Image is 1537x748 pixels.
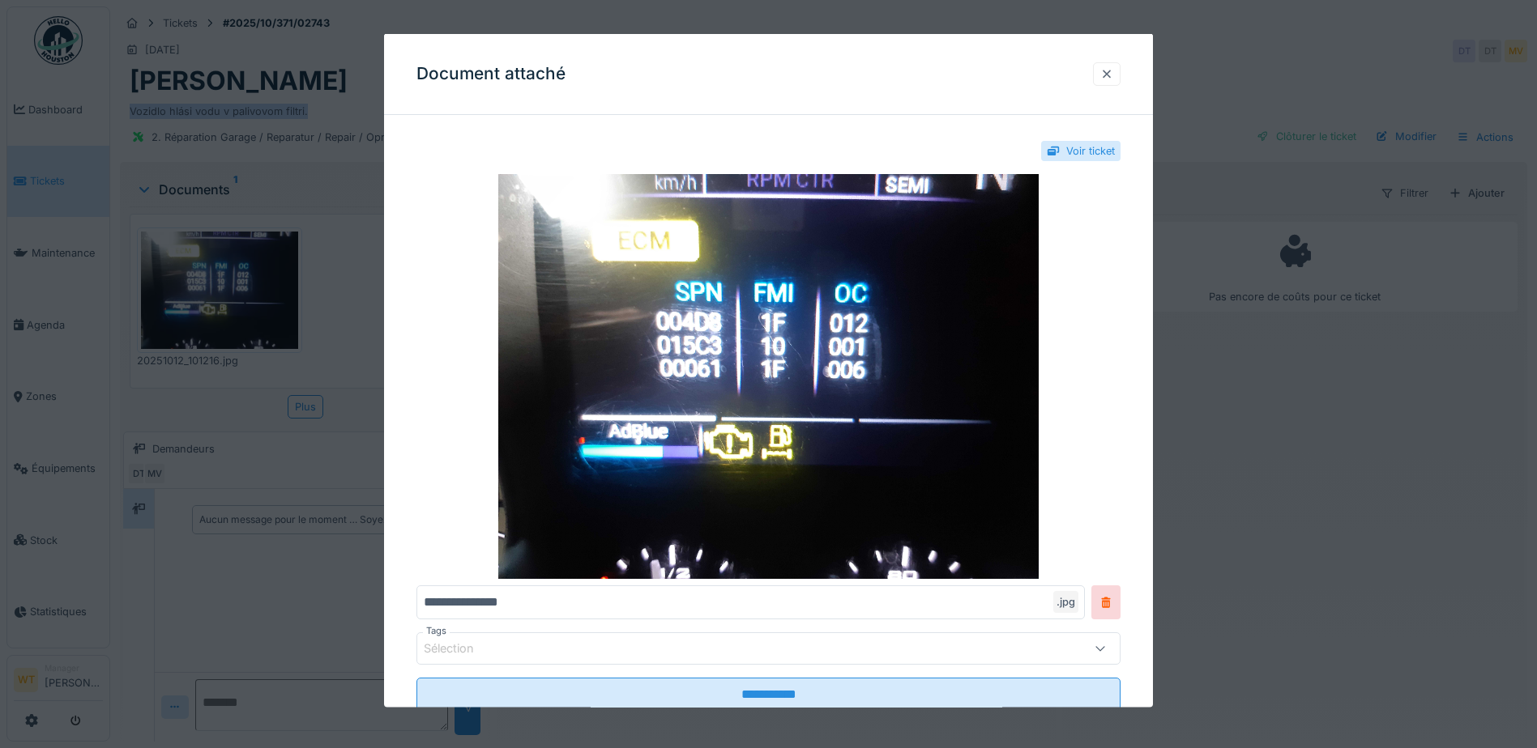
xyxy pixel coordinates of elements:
[416,174,1121,579] img: fed3c95a-6368-44d2-b441-64c9119df838-20251012_101216.jpg
[424,640,497,657] div: Sélection
[416,64,566,84] h3: Document attaché
[1066,143,1115,159] div: Voir ticket
[423,624,450,638] label: Tags
[1053,591,1078,613] div: .jpg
